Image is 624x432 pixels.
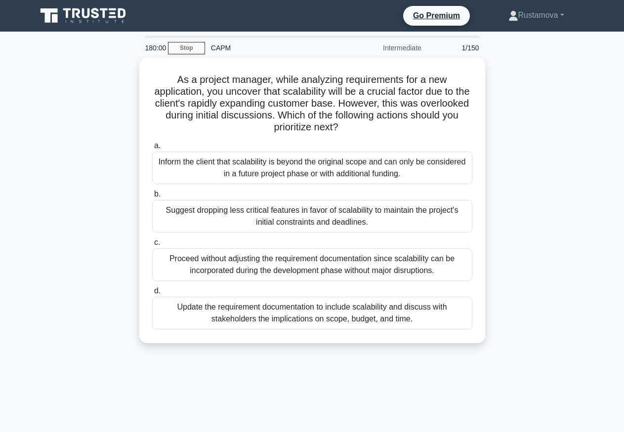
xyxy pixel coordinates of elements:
div: Suggest dropping less critical features in favor of scalability to maintain the project's initial... [152,200,472,233]
span: b. [154,190,161,198]
span: c. [154,238,160,246]
a: Go Premium [407,9,466,22]
div: CAPM [205,38,341,58]
h5: As a project manager, while analyzing requirements for a new application, you uncover that scalab... [151,74,473,134]
div: Update the requirement documentation to include scalability and discuss with stakeholders the imp... [152,297,472,329]
div: 1/150 [427,38,485,58]
div: Inform the client that scalability is beyond the original scope and can only be considered in a f... [152,152,472,184]
span: a. [154,141,161,150]
div: 180:00 [139,38,168,58]
span: d. [154,286,161,295]
div: Proceed without adjusting the requirement documentation since scalability can be incorporated dur... [152,248,472,281]
a: Rustamova [485,5,588,25]
a: Stop [168,42,205,54]
div: Intermediate [341,38,427,58]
